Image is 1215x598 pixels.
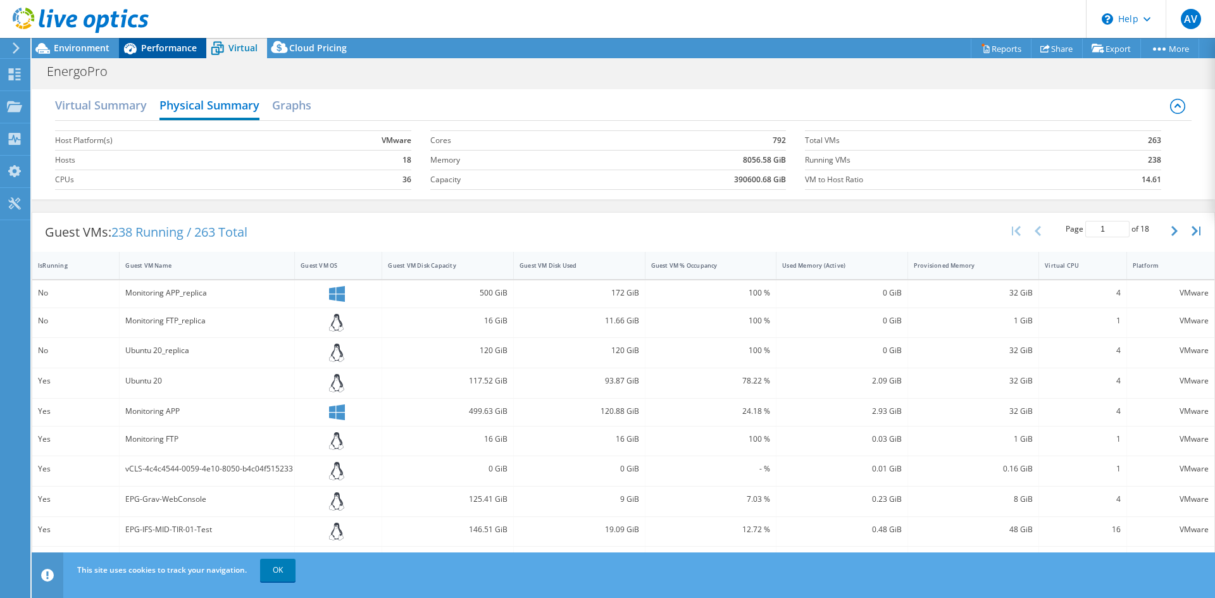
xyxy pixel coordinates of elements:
b: 36 [402,173,411,186]
div: Guest VM OS [301,261,361,270]
span: Performance [141,42,197,54]
div: VMware [1133,492,1209,506]
div: 120 GiB [388,344,508,358]
div: 32 GiB [914,374,1033,388]
div: 32 GiB [914,344,1033,358]
h2: Physical Summary [159,92,259,120]
div: 100 % [651,286,771,300]
span: Page of [1066,221,1149,237]
div: 100 % [651,344,771,358]
b: VMware [382,134,411,147]
div: Monitoring APP [125,404,289,418]
div: EPG-IFS-MID-TIR-01-Test [125,523,289,537]
div: Monitoring FTP_replica [125,314,289,328]
input: jump to page [1085,221,1130,237]
div: Yes [38,523,113,537]
span: 18 [1140,223,1149,234]
div: 0.01 GiB [782,462,902,476]
label: Hosts [55,154,298,166]
a: Export [1082,39,1141,58]
b: 792 [773,134,786,147]
div: 0 GiB [782,344,902,358]
div: 0.03 GiB [782,432,902,446]
div: No [38,314,113,328]
div: 1 [1045,432,1120,446]
div: Used Memory (Active) [782,261,887,270]
div: 0 GiB [520,462,639,476]
div: Guest VM Name [125,261,273,270]
b: 14.61 [1142,173,1161,186]
div: 499.63 GiB [388,404,508,418]
div: 16 GiB [520,432,639,446]
div: 120.88 GiB [520,404,639,418]
div: 93.87 GiB [520,374,639,388]
div: Yes [38,374,113,388]
div: 11.66 GiB [520,314,639,328]
svg: \n [1102,13,1113,25]
span: AV [1181,9,1201,29]
div: 100 % [651,432,771,446]
div: 0.48 GiB [782,523,902,537]
div: 24.18 % [651,404,771,418]
div: VMware [1133,404,1209,418]
a: OK [260,559,296,582]
div: 4 [1045,344,1120,358]
div: 0.16 GiB [914,462,1033,476]
div: Provisioned Memory [914,261,1018,270]
div: 1 [1045,314,1120,328]
div: 8 GiB [914,492,1033,506]
div: Ubuntu 20 [125,374,289,388]
div: 32 GiB [914,286,1033,300]
div: 1 GiB [914,314,1033,328]
div: Guest VM % Occupancy [651,261,756,270]
a: More [1140,39,1199,58]
div: 120 GiB [520,344,639,358]
span: Environment [54,42,109,54]
span: This site uses cookies to track your navigation. [77,564,247,575]
div: 16 GiB [388,314,508,328]
div: 100 % [651,314,771,328]
span: 238 Running / 263 Total [111,223,247,240]
div: VMware [1133,432,1209,446]
div: Guest VM Disk Used [520,261,624,270]
div: EPG-Grav-WebConsole [125,492,289,506]
div: 16 GiB [388,432,508,446]
div: No [38,344,113,358]
b: 390600.68 GiB [734,173,786,186]
div: 1 [1045,462,1120,476]
div: 125.41 GiB [388,492,508,506]
label: Running VMs [805,154,1078,166]
div: 1 GiB [914,432,1033,446]
div: 12.72 % [651,523,771,537]
div: 0 GiB [388,462,508,476]
div: Yes [38,492,113,506]
label: Host Platform(s) [55,134,298,147]
b: 238 [1148,154,1161,166]
div: Monitoring APP_replica [125,286,289,300]
div: 0 GiB [782,286,902,300]
label: Memory [430,154,578,166]
span: Virtual [228,42,258,54]
div: 4 [1045,492,1120,506]
div: 19.09 GiB [520,523,639,537]
div: Monitoring FTP [125,432,289,446]
h2: Graphs [272,92,311,118]
div: 7.03 % [651,492,771,506]
div: VMware [1133,314,1209,328]
div: 4 [1045,374,1120,388]
div: 117.52 GiB [388,374,508,388]
div: 146.51 GiB [388,523,508,537]
div: 16 [1045,523,1120,537]
div: 48 GiB [914,523,1033,537]
label: Total VMs [805,134,1078,147]
div: vCLS-4c4c4544-0059-4e10-8050-b4c04f515233 [125,462,289,476]
b: 263 [1148,134,1161,147]
div: Yes [38,462,113,476]
label: CPUs [55,173,298,186]
div: 500 GiB [388,286,508,300]
b: 8056.58 GiB [743,154,786,166]
div: Virtual CPU [1045,261,1105,270]
div: Yes [38,404,113,418]
div: 2.09 GiB [782,374,902,388]
label: VM to Host Ratio [805,173,1078,186]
